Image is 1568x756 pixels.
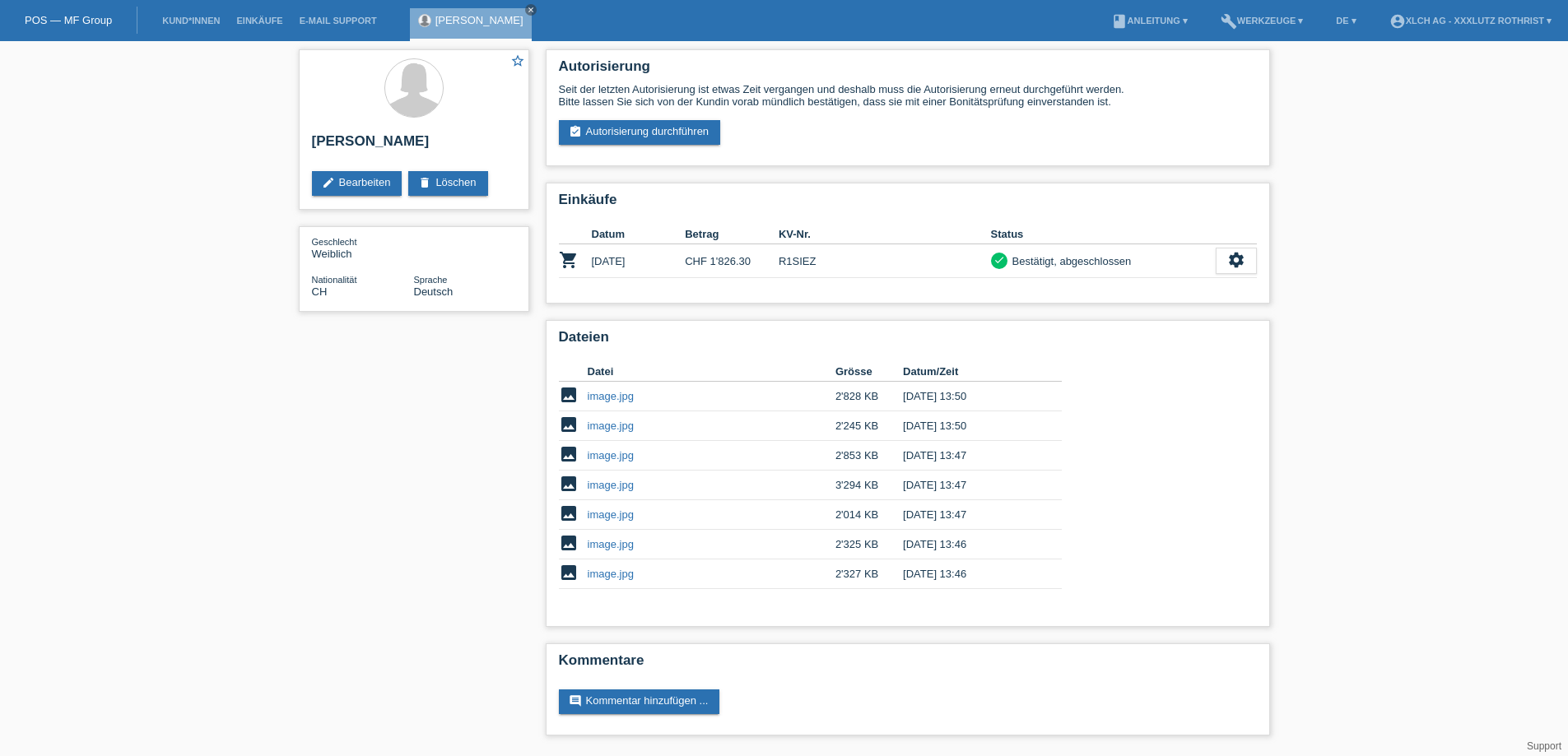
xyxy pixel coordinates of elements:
a: POS — MF Group [25,14,112,26]
h2: Dateien [559,329,1257,354]
th: Datum [592,225,686,244]
i: image [559,415,579,434]
th: Datum/Zeit [903,362,1038,382]
span: Deutsch [414,285,454,298]
i: POSP00025878 [559,250,579,270]
td: [DATE] 13:47 [903,500,1038,530]
h2: Einkäufe [559,192,1257,216]
td: 2'245 KB [835,411,903,441]
i: image [559,385,579,405]
td: 2'828 KB [835,382,903,411]
a: deleteLöschen [408,171,487,196]
i: comment [569,694,582,707]
i: image [559,444,579,464]
a: Kund*innen [154,16,228,26]
td: 2'853 KB [835,441,903,471]
a: Support [1527,740,1561,752]
th: KV-Nr. [779,225,991,244]
a: bookAnleitung ▾ [1103,16,1196,26]
a: assignment_turned_inAutorisierung durchführen [559,120,721,145]
i: image [559,533,579,553]
td: [DATE] 13:47 [903,471,1038,500]
i: book [1111,13,1128,30]
th: Betrag [685,225,779,244]
i: image [559,503,579,523]
a: close [525,4,537,16]
a: Einkäufe [228,16,291,26]
th: Datei [588,362,835,382]
a: commentKommentar hinzufügen ... [559,689,720,714]
a: image.jpg [588,449,634,461]
i: image [559,563,579,582]
td: [DATE] 13:50 [903,382,1038,411]
td: [DATE] 13:50 [903,411,1038,441]
div: Seit der letzten Autorisierung ist etwas Zeit vergangen und deshalb muss die Autorisierung erneut... [559,83,1257,108]
i: settings [1227,251,1245,269]
i: delete [418,176,431,189]
a: image.jpg [588,479,634,491]
td: [DATE] 13:47 [903,441,1038,471]
a: image.jpg [588,568,634,580]
i: build [1221,13,1237,30]
a: image.jpg [588,508,634,521]
h2: Autorisierung [559,58,1257,83]
td: 2'325 KB [835,530,903,559]
span: Geschlecht [312,237,357,247]
h2: Kommentare [559,652,1257,677]
a: editBearbeiten [312,171,402,196]
td: R1SIEZ [779,244,991,278]
a: image.jpg [588,420,634,432]
div: Weiblich [312,235,414,260]
th: Status [991,225,1216,244]
td: 2'327 KB [835,559,903,589]
span: Nationalität [312,275,357,285]
i: image [559,474,579,494]
td: [DATE] [592,244,686,278]
i: assignment_turned_in [569,125,582,138]
i: account_circle [1389,13,1406,30]
a: star_border [510,53,525,71]
td: CHF 1'826.30 [685,244,779,278]
a: image.jpg [588,538,634,550]
td: [DATE] 13:46 [903,530,1038,559]
h2: [PERSON_NAME] [312,133,516,158]
i: edit [322,176,335,189]
a: buildWerkzeuge ▾ [1212,16,1312,26]
td: [DATE] 13:46 [903,559,1038,589]
i: check [993,254,1005,266]
td: 3'294 KB [835,471,903,500]
div: Bestätigt, abgeschlossen [1007,253,1132,270]
a: [PERSON_NAME] [435,14,523,26]
a: E-Mail Support [291,16,385,26]
td: 2'014 KB [835,500,903,530]
th: Grösse [835,362,903,382]
i: star_border [510,53,525,68]
a: image.jpg [588,390,634,402]
a: DE ▾ [1328,16,1364,26]
span: Schweiz [312,285,328,298]
a: account_circleXLCH AG - XXXLutz Rothrist ▾ [1381,16,1560,26]
span: Sprache [414,275,448,285]
i: close [527,6,535,14]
